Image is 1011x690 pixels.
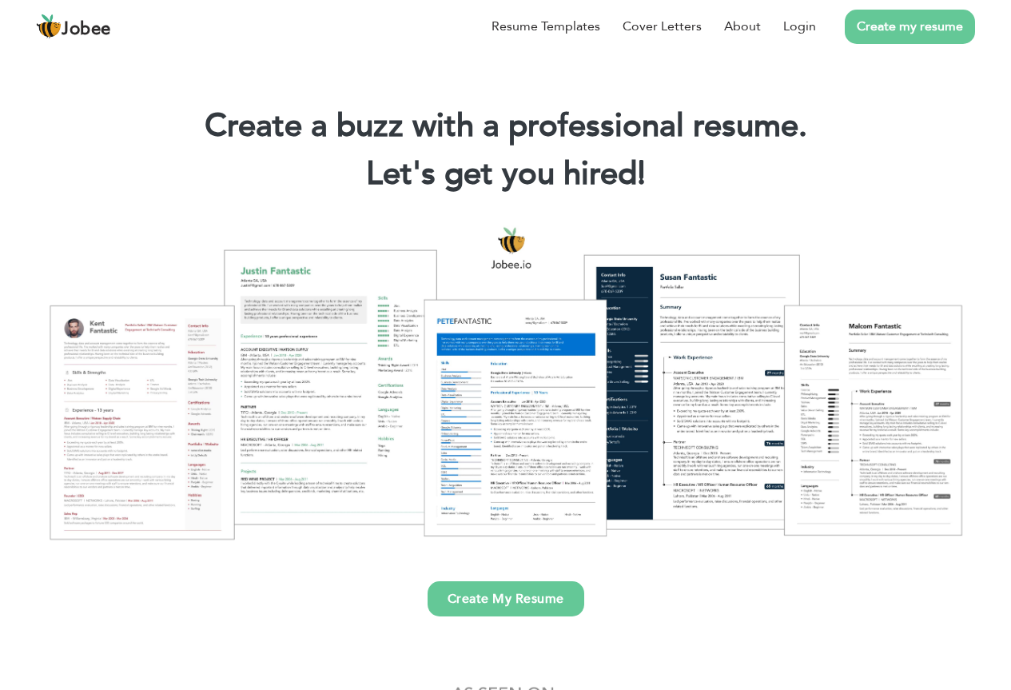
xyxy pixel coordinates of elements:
a: Login [783,17,816,36]
a: Cover Letters [623,17,702,36]
span: Jobee [62,21,111,38]
h1: Create a buzz with a professional resume. [24,106,987,147]
h2: Let's [24,154,987,195]
a: Resume Templates [492,17,600,36]
a: Create my resume [845,10,975,44]
a: About [724,17,761,36]
img: jobee.io [36,14,62,39]
span: | [638,152,645,196]
a: Jobee [36,14,111,39]
span: get you hired! [444,152,646,196]
a: Create My Resume [428,581,584,616]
